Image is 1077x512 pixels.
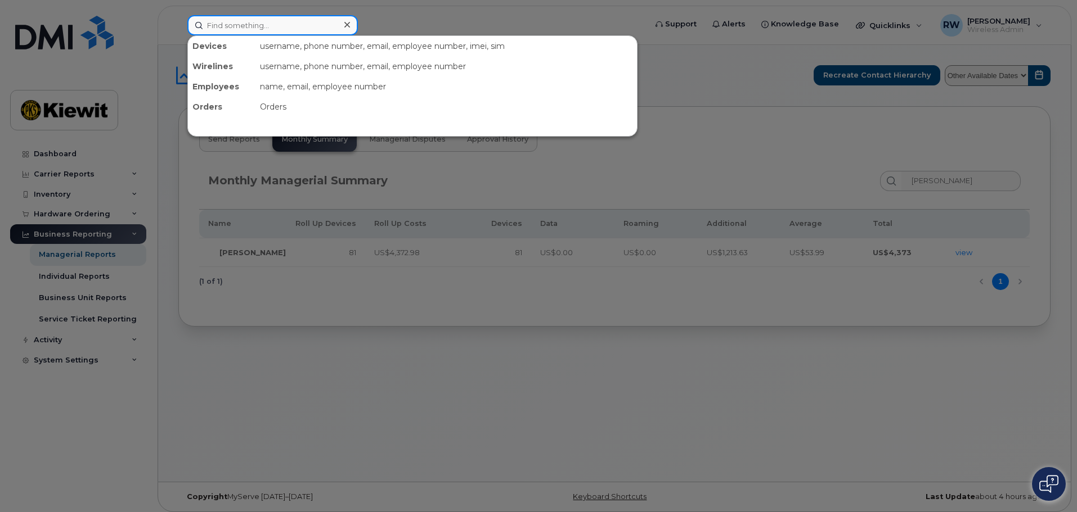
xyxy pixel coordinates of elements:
div: username, phone number, email, employee number [255,56,637,76]
div: name, email, employee number [255,76,637,97]
div: username, phone number, email, employee number, imei, sim [255,36,637,56]
img: Open chat [1039,475,1058,493]
div: Wirelines [188,56,255,76]
div: Devices [188,36,255,56]
div: Orders [188,97,255,117]
div: Employees [188,76,255,97]
div: Orders [255,97,637,117]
